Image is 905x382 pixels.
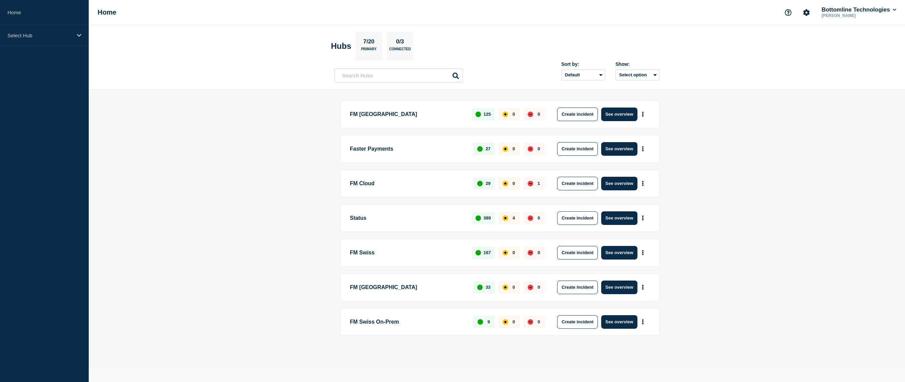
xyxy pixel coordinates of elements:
[638,281,647,293] button: More actions
[561,70,605,80] select: Sort by
[557,211,598,225] button: Create incident
[601,246,637,260] button: See overview
[350,177,465,190] p: FM Cloud
[512,215,515,221] p: 4
[503,112,508,117] div: affected
[503,319,508,325] div: affected
[528,215,533,221] div: down
[486,146,490,151] p: 27
[638,142,647,155] button: More actions
[820,6,898,13] button: Bottomline Technologies
[394,38,407,47] p: 0/3
[361,38,377,47] p: 7/20
[528,181,533,186] div: down
[98,8,117,16] h1: Home
[503,285,508,290] div: affected
[820,13,891,18] p: [PERSON_NAME]
[601,211,637,225] button: See overview
[557,246,598,260] button: Create incident
[331,41,351,51] h2: Hubs
[512,112,515,117] p: 0
[478,319,483,325] div: up
[538,146,540,151] p: 0
[528,250,533,255] div: down
[557,142,598,156] button: Create incident
[781,5,795,20] button: Support
[512,181,515,186] p: 0
[350,108,464,121] p: FM [GEOGRAPHIC_DATA]
[557,108,598,121] button: Create incident
[557,177,598,190] button: Create incident
[476,250,481,255] div: up
[512,250,515,255] p: 0
[615,70,659,80] button: Select option
[538,319,540,324] p: 0
[528,146,533,152] div: down
[799,5,814,20] button: Account settings
[477,181,483,186] div: up
[484,112,491,117] p: 125
[538,285,540,290] p: 0
[538,181,540,186] p: 1
[503,146,508,152] div: affected
[486,181,490,186] p: 29
[512,319,515,324] p: 0
[486,285,490,290] p: 33
[638,246,647,259] button: More actions
[557,315,598,329] button: Create incident
[538,215,540,221] p: 0
[638,108,647,120] button: More actions
[601,177,637,190] button: See overview
[561,61,605,67] div: Sort by:
[528,319,533,325] div: down
[484,215,491,221] p: 389
[638,316,647,328] button: More actions
[601,315,637,329] button: See overview
[487,319,490,324] p: 9
[512,146,515,151] p: 0
[361,47,377,54] p: Primary
[528,112,533,117] div: down
[334,69,463,82] input: Search Hubs
[601,281,637,294] button: See overview
[638,212,647,224] button: More actions
[484,250,491,255] p: 167
[350,281,465,294] p: FM [GEOGRAPHIC_DATA]
[557,281,598,294] button: Create incident
[389,47,411,54] p: Connected
[503,215,508,221] div: affected
[601,142,637,156] button: See overview
[477,146,483,152] div: up
[350,211,464,225] p: Status
[503,181,508,186] div: affected
[350,246,464,260] p: FM Swiss
[476,112,481,117] div: up
[538,250,540,255] p: 0
[638,177,647,190] button: More actions
[503,250,508,255] div: affected
[528,285,533,290] div: down
[350,315,465,329] p: FM Swiss On-Prem
[477,285,483,290] div: up
[615,61,659,67] div: Show:
[538,112,540,117] p: 0
[476,215,481,221] div: up
[350,142,465,156] p: Faster Payments
[7,33,72,38] p: Select Hub
[601,108,637,121] button: See overview
[512,285,515,290] p: 0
